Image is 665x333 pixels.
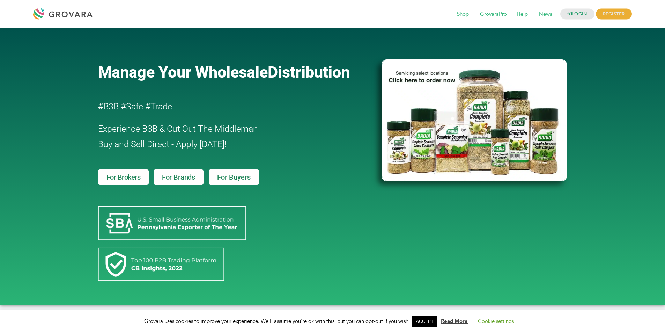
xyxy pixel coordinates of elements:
[534,8,557,21] span: News
[560,9,594,20] a: LOGIN
[441,318,468,325] a: Read More
[412,316,437,327] a: ACCEPT
[154,169,204,185] a: For Brands
[268,63,350,81] span: Distribution
[475,10,512,18] a: GrovaraPro
[534,10,557,18] a: News
[512,10,533,18] a: Help
[452,10,474,18] a: Shop
[512,8,533,21] span: Help
[209,169,259,185] a: For Buyers
[98,99,342,114] h2: #B3B #Safe #Trade
[98,169,149,185] a: For Brokers
[596,9,632,20] span: REGISTER
[452,8,474,21] span: Shop
[144,318,521,325] span: Grovara uses cookies to improve your experience. We'll assume you're ok with this, but you can op...
[98,124,258,134] span: Experience B3B & Cut Out The Middleman
[162,174,195,181] span: For Brands
[98,139,227,149] span: Buy and Sell Direct - Apply [DATE]!
[475,8,512,21] span: GrovaraPro
[478,318,514,325] a: Cookie settings
[217,174,251,181] span: For Buyers
[98,63,370,81] a: Manage Your WholesaleDistribution
[106,174,141,181] span: For Brokers
[98,63,268,81] span: Manage Your Wholesale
